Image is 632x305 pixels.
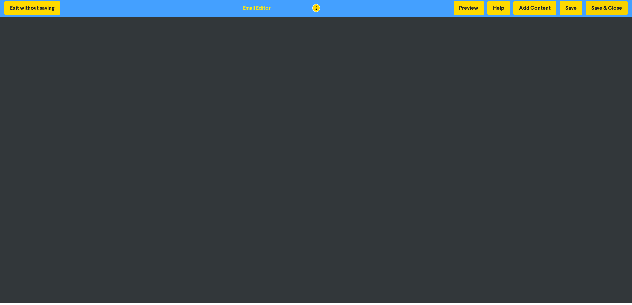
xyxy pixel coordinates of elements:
button: Add Content [513,1,556,15]
button: Help [487,1,510,15]
button: Save & Close [586,1,628,15]
button: Preview [454,1,484,15]
button: Exit without saving [4,1,60,15]
button: Save [560,1,582,15]
div: Email Editor [243,4,271,12]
